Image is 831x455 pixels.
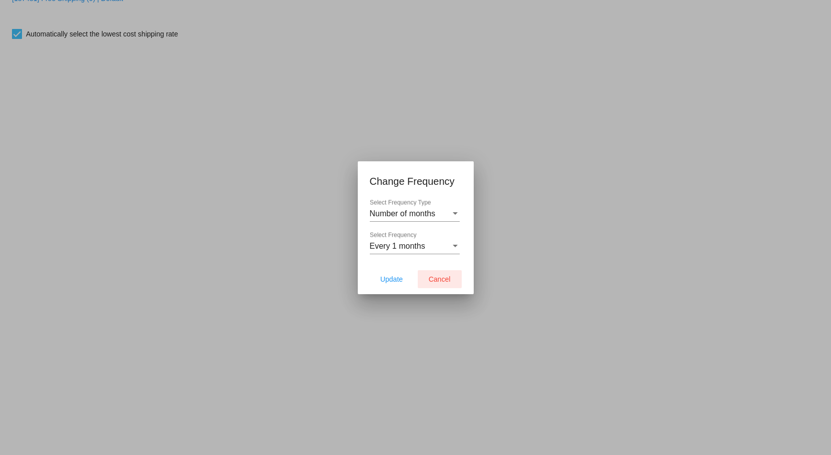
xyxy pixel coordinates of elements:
[380,275,403,283] span: Update
[418,270,462,288] button: Cancel
[370,209,436,218] span: Number of months
[429,275,451,283] span: Cancel
[370,173,462,189] h1: Change Frequency
[370,242,460,251] mat-select: Select Frequency
[370,242,425,250] span: Every 1 months
[370,270,414,288] button: Update
[370,209,460,218] mat-select: Select Frequency Type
